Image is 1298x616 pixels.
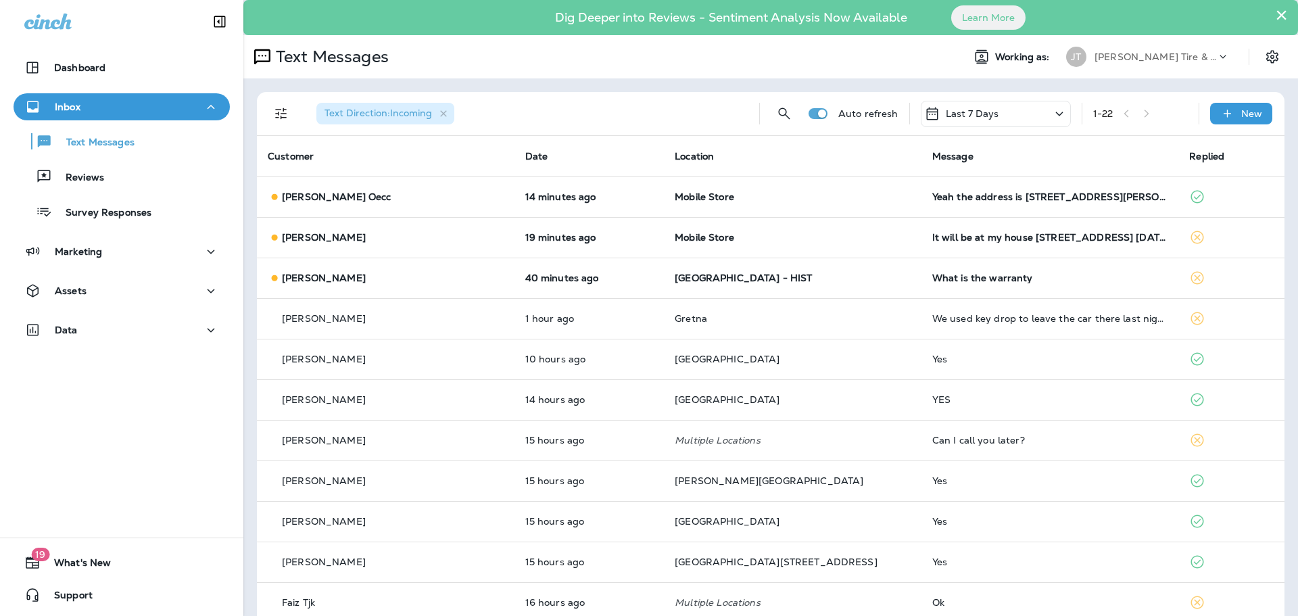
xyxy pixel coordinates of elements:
div: We used key drop to leave the car there last night so you can start on it early today. We do need... [932,313,1168,324]
p: [PERSON_NAME] [282,313,366,324]
span: [GEOGRAPHIC_DATA] [675,515,779,527]
span: Message [932,150,973,162]
button: Search Messages [771,100,798,127]
button: Dashboard [14,54,230,81]
span: Mobile Store [675,231,734,243]
p: [PERSON_NAME] [282,354,366,364]
p: Oct 9, 2025 04:17 PM [525,556,654,567]
span: Support [41,590,93,606]
div: Yeah the address is 860 north 10th ave circle Blair 68008 [932,191,1168,202]
span: [GEOGRAPHIC_DATA] [675,394,779,406]
div: 1 - 22 [1093,108,1113,119]
p: Marketing [55,246,102,257]
span: Mobile Store [675,191,734,203]
button: Data [14,316,230,343]
p: [PERSON_NAME] [282,394,366,405]
p: Multiple Locations [675,435,911,446]
p: Oct 10, 2025 06:50 AM [525,313,654,324]
button: Support [14,582,230,609]
p: Multiple Locations [675,597,911,608]
button: Assets [14,277,230,304]
p: Assets [55,285,87,296]
button: Reviews [14,162,230,191]
div: What is the warranty [932,273,1168,283]
div: Yes [932,354,1168,364]
button: Filters [268,100,295,127]
p: Oct 10, 2025 07:24 AM [525,273,654,283]
p: Auto refresh [838,108,898,119]
span: [PERSON_NAME][GEOGRAPHIC_DATA] [675,475,863,487]
div: Yes [932,516,1168,527]
div: Text Direction:Incoming [316,103,454,124]
p: Text Messages [53,137,135,149]
p: Data [55,325,78,335]
span: Replied [1189,150,1224,162]
span: [GEOGRAPHIC_DATA] - HIST [675,272,812,284]
p: [PERSON_NAME] [282,273,366,283]
p: Oct 9, 2025 05:02 PM [525,435,654,446]
p: Last 7 Days [946,108,999,119]
p: Dashboard [54,62,105,73]
p: Oct 9, 2025 09:09 PM [525,354,654,364]
p: Oct 9, 2025 03:44 PM [525,597,654,608]
p: Oct 9, 2025 04:57 PM [525,475,654,486]
p: Inbox [55,101,80,112]
button: Learn More [951,5,1026,30]
p: Oct 9, 2025 05:21 PM [525,394,654,405]
span: Customer [268,150,314,162]
span: What's New [41,557,111,573]
button: Close [1275,4,1288,26]
p: Oct 10, 2025 07:45 AM [525,232,654,243]
span: [GEOGRAPHIC_DATA][STREET_ADDRESS] [675,556,878,568]
button: Collapse Sidebar [201,8,239,35]
button: 19What's New [14,549,230,576]
p: Text Messages [270,47,389,67]
div: It will be at my house 1739 ave c Plattsmouth tomorrow all day. That would probably be best, I ru... [932,232,1168,243]
p: Reviews [52,172,104,185]
p: [PERSON_NAME] [282,232,366,243]
span: Text Direction : Incoming [324,107,432,119]
p: [PERSON_NAME] Tire & Auto [1095,51,1216,62]
span: Date [525,150,548,162]
div: Can I call you later? [932,435,1168,446]
div: Yes [932,556,1168,567]
span: [GEOGRAPHIC_DATA] [675,353,779,365]
p: Oct 9, 2025 04:33 PM [525,516,654,527]
p: Oct 10, 2025 07:49 AM [525,191,654,202]
button: Marketing [14,238,230,265]
p: [PERSON_NAME] [282,475,366,486]
button: Survey Responses [14,197,230,226]
span: 19 [31,548,49,561]
p: [PERSON_NAME] [282,435,366,446]
span: Working as: [995,51,1053,63]
span: Location [675,150,714,162]
div: Yes [932,475,1168,486]
p: [PERSON_NAME] [282,516,366,527]
button: Inbox [14,93,230,120]
div: JT [1066,47,1086,67]
p: Dig Deeper into Reviews - Sentiment Analysis Now Available [516,16,946,20]
div: Ok [932,597,1168,608]
div: YES [932,394,1168,405]
span: Gretna [675,312,707,325]
p: [PERSON_NAME] [282,556,366,567]
button: Text Messages [14,127,230,156]
button: Settings [1260,45,1284,69]
p: Faiz Tjk [282,597,315,608]
p: Survey Responses [52,207,151,220]
p: [PERSON_NAME] Oecc [282,191,391,202]
p: New [1241,108,1262,119]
